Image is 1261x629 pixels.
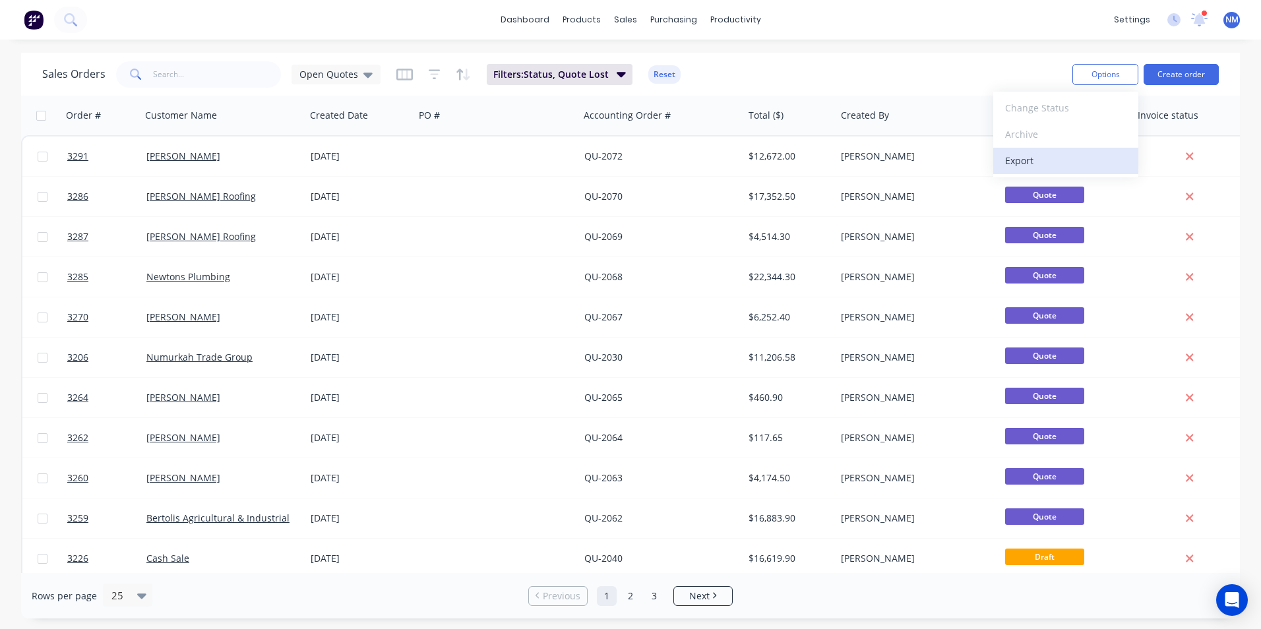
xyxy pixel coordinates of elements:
[841,391,987,404] div: [PERSON_NAME]
[67,351,88,364] span: 3206
[1216,584,1248,616] div: Open Intercom Messenger
[493,68,609,81] span: Filters: Status, Quote Lost
[67,311,88,324] span: 3270
[311,270,409,284] div: [DATE]
[749,190,826,203] div: $17,352.50
[597,586,617,606] a: Page 1 is your current page
[311,150,409,163] div: [DATE]
[67,471,88,485] span: 3260
[749,351,826,364] div: $11,206.58
[66,109,101,122] div: Order #
[674,589,732,603] a: Next page
[584,471,623,484] a: QU-2063
[749,230,826,243] div: $4,514.30
[67,257,146,297] a: 3285
[67,338,146,377] a: 3206
[1005,187,1084,203] span: Quote
[1005,307,1084,324] span: Quote
[67,498,146,538] a: 3259
[1005,227,1084,243] span: Quote
[584,109,671,122] div: Accounting Order #
[556,10,607,30] div: products
[146,190,256,202] a: [PERSON_NAME] Roofing
[146,552,189,564] a: Cash Sale
[1005,151,1126,170] div: Export
[749,431,826,444] div: $117.65
[841,150,987,163] div: [PERSON_NAME]
[67,552,88,565] span: 3226
[993,121,1138,148] button: Archive
[67,539,146,578] a: 3226
[749,471,826,485] div: $4,174.50
[648,65,681,84] button: Reset
[146,150,220,162] a: [PERSON_NAME]
[311,391,409,404] div: [DATE]
[67,136,146,176] a: 3291
[153,61,282,88] input: Search...
[67,177,146,216] a: 3286
[1005,347,1084,364] span: Quote
[311,311,409,324] div: [DATE]
[841,230,987,243] div: [PERSON_NAME]
[543,589,580,603] span: Previous
[311,351,409,364] div: [DATE]
[67,190,88,203] span: 3286
[749,311,826,324] div: $6,252.40
[311,190,409,203] div: [DATE]
[311,552,409,565] div: [DATE]
[1005,468,1084,485] span: Quote
[841,351,987,364] div: [PERSON_NAME]
[311,431,409,444] div: [DATE]
[67,378,146,417] a: 3264
[419,109,440,122] div: PO #
[67,458,146,498] a: 3260
[67,297,146,337] a: 3270
[1107,10,1157,30] div: settings
[67,270,88,284] span: 3285
[689,589,710,603] span: Next
[749,552,826,565] div: $16,619.90
[993,95,1138,121] button: Change Status
[67,512,88,525] span: 3259
[67,150,88,163] span: 3291
[146,230,256,243] a: [PERSON_NAME] Roofing
[311,471,409,485] div: [DATE]
[584,311,623,323] a: QU-2067
[146,512,290,524] a: Bertolis Agricultural & Industrial
[584,190,623,202] a: QU-2070
[841,512,987,525] div: [PERSON_NAME]
[584,512,623,524] a: QU-2062
[311,512,409,525] div: [DATE]
[1138,109,1198,122] div: Invoice status
[146,471,220,484] a: [PERSON_NAME]
[584,270,623,283] a: QU-2068
[584,150,623,162] a: QU-2072
[749,391,826,404] div: $460.90
[1005,508,1084,525] span: Quote
[310,109,368,122] div: Created Date
[841,190,987,203] div: [PERSON_NAME]
[607,10,644,30] div: sales
[1005,388,1084,404] span: Quote
[523,586,738,606] ul: Pagination
[67,217,146,256] a: 3287
[42,68,106,80] h1: Sales Orders
[1005,549,1084,565] span: Draft
[67,230,88,243] span: 3287
[1225,14,1239,26] span: NM
[841,311,987,324] div: [PERSON_NAME]
[841,431,987,444] div: [PERSON_NAME]
[1005,125,1126,144] div: Archive
[32,589,97,603] span: Rows per page
[146,431,220,444] a: [PERSON_NAME]
[621,586,640,606] a: Page 2
[584,230,623,243] a: QU-2069
[145,109,217,122] div: Customer Name
[24,10,44,30] img: Factory
[311,230,409,243] div: [DATE]
[584,391,623,404] a: QU-2065
[1144,64,1219,85] button: Create order
[993,148,1138,174] button: Export
[146,391,220,404] a: [PERSON_NAME]
[529,589,587,603] a: Previous page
